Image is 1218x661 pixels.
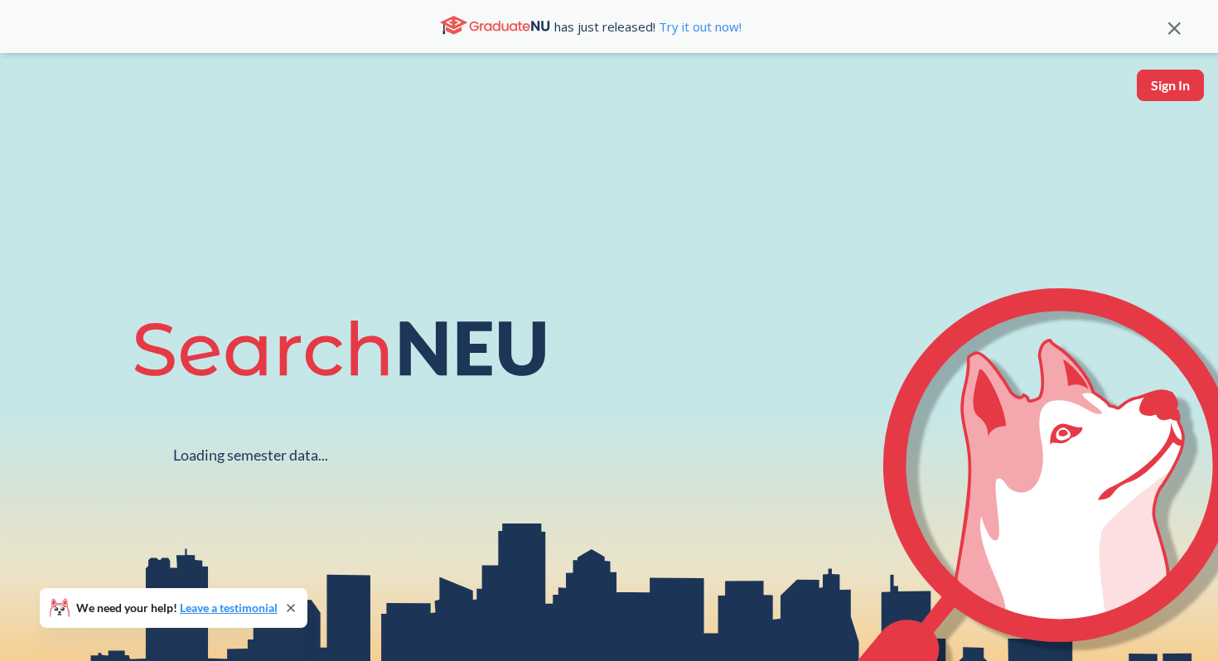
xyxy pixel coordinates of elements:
[173,446,328,465] div: Loading semester data...
[554,17,742,36] span: has just released!
[17,70,56,120] img: sandbox logo
[76,602,278,614] span: We need your help!
[1137,70,1204,101] button: Sign In
[655,18,742,35] a: Try it out now!
[17,70,56,125] a: sandbox logo
[180,601,278,615] a: Leave a testimonial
